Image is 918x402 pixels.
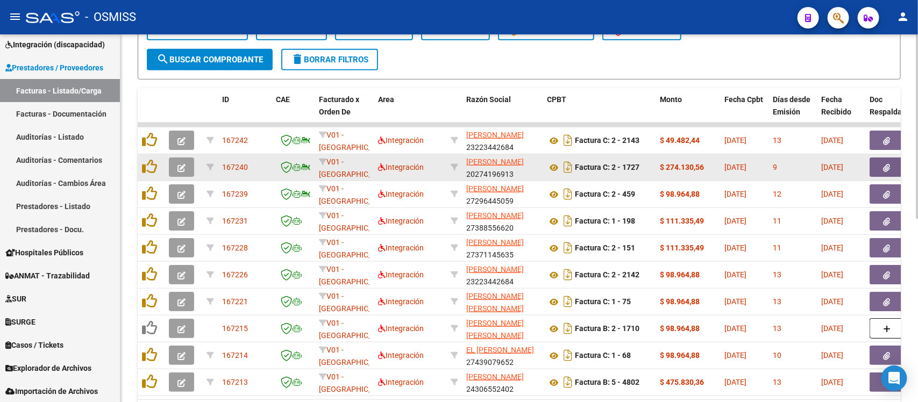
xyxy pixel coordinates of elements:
span: Borrar Filtros [291,55,368,64]
i: Descargar documento [561,212,575,229]
span: Hospitales Públicos [5,247,83,259]
span: 167242 [222,136,248,145]
i: Descargar documento [561,132,575,149]
span: - OSMISS [85,5,136,29]
span: [DATE] [724,378,746,386]
span: Monto [660,95,682,104]
span: [DATE] [821,351,843,360]
div: 27255679037 [466,317,538,340]
strong: $ 98.964,88 [660,351,700,360]
i: Descargar documento [561,320,575,337]
span: [DATE] [821,378,843,386]
span: 167240 [222,163,248,171]
span: 10 [773,351,781,360]
span: 11 [773,243,781,252]
span: [DATE] [821,297,843,306]
datatable-header-cell: Fecha Cpbt [720,88,768,135]
div: 27296445059 [466,183,538,205]
strong: Factura C: 2 - 2142 [575,271,639,279]
strong: Factura C: 2 - 1727 [575,163,639,172]
span: [DATE] [724,190,746,198]
button: Borrar Filtros [281,49,378,70]
span: Integración [378,378,424,386]
mat-icon: person [896,10,909,23]
span: Fecha Recibido [821,95,851,116]
span: [PERSON_NAME] [466,372,524,381]
strong: Factura C: 2 - 459 [575,190,635,199]
span: EL [PERSON_NAME] [466,346,534,354]
strong: Factura C: 2 - 2143 [575,137,639,145]
span: [DATE] [724,270,746,279]
span: [DATE] [724,217,746,225]
span: 167213 [222,378,248,386]
span: Integración [378,190,424,198]
span: Integración [378,297,424,306]
i: Descargar documento [561,159,575,176]
span: Integración [378,270,424,279]
span: 167228 [222,243,248,252]
strong: $ 274.130,56 [660,163,704,171]
strong: $ 475.830,36 [660,378,704,386]
span: Integración [378,243,424,252]
span: [DATE] [724,297,746,306]
strong: Factura B: 5 - 4802 [575,378,639,387]
span: SURGE [5,316,35,328]
span: CPBT [547,95,566,104]
span: Buscar Comprobante [156,55,263,64]
div: Open Intercom Messenger [881,365,907,391]
span: 167231 [222,217,248,225]
span: 13 [773,378,781,386]
span: [DATE] [821,217,843,225]
div: 27388556620 [466,210,538,232]
span: [DATE] [821,136,843,145]
i: Descargar documento [561,374,575,391]
span: SUR [5,293,26,305]
span: [DATE] [821,243,843,252]
strong: Factura C: 1 - 198 [575,217,635,226]
strong: Factura C: 1 - 75 [575,298,631,306]
div: 24306552402 [466,371,538,393]
span: [PERSON_NAME] [466,131,524,139]
strong: $ 98.964,88 [660,324,700,333]
span: 13 [773,324,781,333]
span: [DATE] [821,163,843,171]
i: Descargar documento [561,239,575,256]
span: 167239 [222,190,248,198]
span: Integración [378,136,424,145]
span: Razón Social [466,95,511,104]
span: Integración [378,351,424,360]
span: [DATE] [724,243,746,252]
i: Descargar documento [561,266,575,283]
span: 167221 [222,297,248,306]
span: [PERSON_NAME] [466,211,524,220]
span: [PERSON_NAME] [PERSON_NAME] [466,319,524,340]
datatable-header-cell: Area [374,88,446,135]
span: [PERSON_NAME] [466,184,524,193]
span: Area [378,95,394,104]
span: [PERSON_NAME] [466,157,524,166]
span: 167214 [222,351,248,360]
div: 23223442684 [466,129,538,152]
i: Descargar documento [561,293,575,310]
span: [DATE] [821,270,843,279]
span: 13 [773,136,781,145]
span: Explorador de Archivos [5,362,91,374]
datatable-header-cell: Fecha Recibido [817,88,865,135]
span: [DATE] [821,324,843,333]
span: 167215 [222,324,248,333]
span: Doc Respaldatoria [870,95,918,116]
strong: $ 98.964,88 [660,297,700,306]
strong: $ 98.964,88 [660,190,700,198]
span: [PERSON_NAME] [PERSON_NAME] [466,292,524,313]
span: Facturado x Orden De [319,95,359,116]
button: Buscar Comprobante [147,49,273,70]
mat-icon: menu [9,10,22,23]
span: Integración (discapacidad) [5,39,105,51]
span: 12 [773,190,781,198]
span: 11 [773,217,781,225]
mat-icon: search [156,53,169,66]
span: Importación de Archivos [5,385,98,397]
datatable-header-cell: ID [218,88,272,135]
span: Días desde Emisión [773,95,810,116]
span: [PERSON_NAME] [466,238,524,247]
